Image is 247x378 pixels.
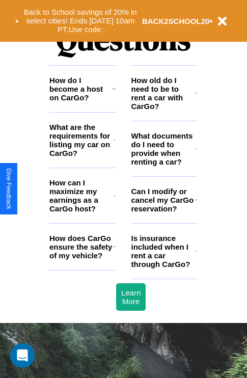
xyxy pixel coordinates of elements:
h3: What documents do I need to provide when renting a car? [131,131,196,166]
h3: How does CarGo ensure the safety of my vehicle? [49,234,113,260]
h3: Is insurance included when I rent a car through CarGo? [131,234,195,268]
div: Give Feedback [5,168,12,209]
b: BACK2SCHOOL20 [142,17,210,25]
h3: How can I maximize my earnings as a CarGo host? [49,178,113,213]
button: Back to School savings of 20% in select cities! Ends [DATE] 10am PT.Use code: [19,5,142,37]
h3: What are the requirements for listing my car on CarGo? [49,123,113,157]
h3: Can I modify or cancel my CarGo reservation? [131,187,195,213]
button: Learn More [116,283,146,311]
h3: How old do I need to be to rent a car with CarGo? [131,76,195,111]
div: Open Intercom Messenger [10,343,35,368]
h3: How do I become a host on CarGo? [49,76,112,102]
